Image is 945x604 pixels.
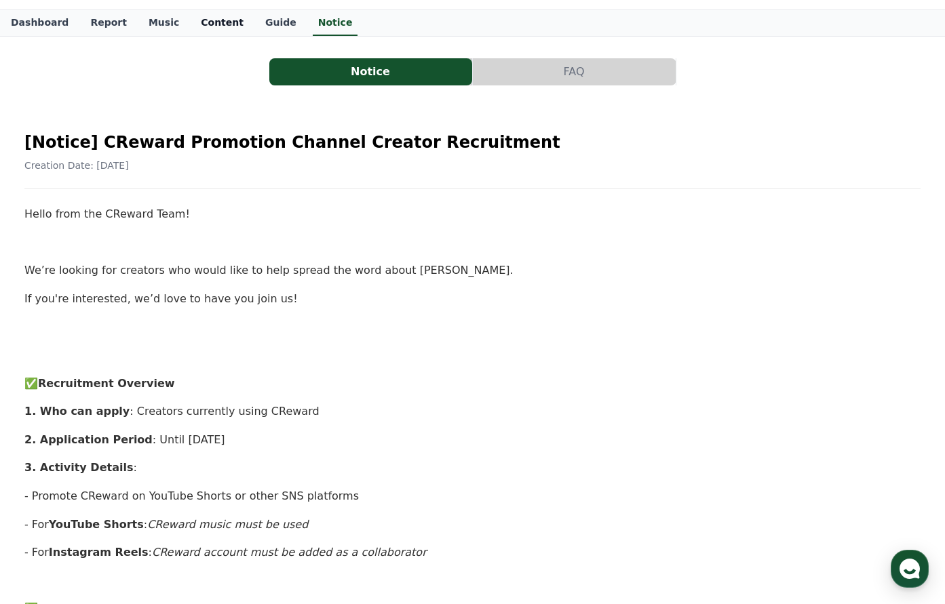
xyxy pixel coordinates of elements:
button: FAQ [473,58,676,85]
a: 설정 [175,430,261,464]
p: : Creators currently using CReward [24,403,921,420]
p: - For : [24,544,921,561]
p: : Until [DATE] [24,431,921,449]
p: Hello from the CReward Team! [24,205,921,223]
a: Report [79,10,138,36]
p: ✅ [24,375,921,392]
span: 대화 [124,451,140,462]
strong: 3. Activity Details [24,461,133,474]
h2: [Notice] CReward Promotion Channel Creator Recruitment [24,132,921,153]
strong: YouTube Shorts [49,518,144,531]
strong: 1. Who can apply [24,405,130,418]
a: 대화 [90,430,175,464]
a: Guide [254,10,307,36]
strong: 2. Application Period [24,433,153,446]
a: FAQ [473,58,676,85]
p: If you're interested, we’d love to have you join us! [24,290,921,308]
em: CReward music must be used [147,518,308,531]
a: Notice [269,58,473,85]
strong: Recruitment Overview [38,377,175,390]
a: Music [138,10,190,36]
strong: Instagram Reels [49,546,149,559]
a: 홈 [4,430,90,464]
span: Creation Date: [DATE] [24,160,129,171]
p: - Promote CReward on YouTube Shorts or other SNS platforms [24,487,921,505]
span: 홈 [43,450,51,461]
em: CReward account must be added as a collaborator [152,546,427,559]
span: 설정 [210,450,226,461]
a: Notice [313,10,358,36]
a: Content [190,10,254,36]
p: We’re looking for creators who would like to help spread the word about [PERSON_NAME]. [24,262,921,279]
button: Notice [269,58,472,85]
p: - For : [24,516,921,533]
p: : [24,459,921,477]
